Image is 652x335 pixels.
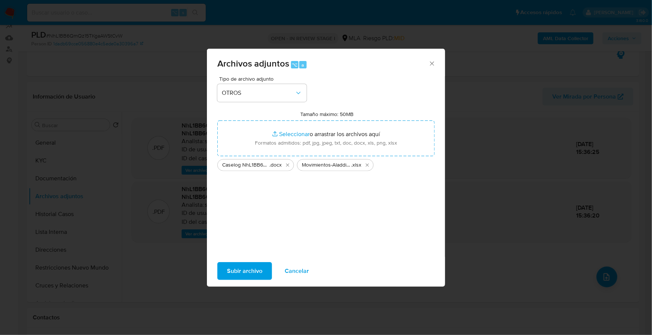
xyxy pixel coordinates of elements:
span: .docx [269,161,282,169]
span: Movimientos-Aladdin - [PERSON_NAME] [302,161,351,169]
span: a [301,61,304,68]
button: Cancelar [275,262,319,280]
button: OTROS [217,84,307,102]
span: ⌥ [292,61,297,68]
span: Archivos adjuntos [217,57,289,70]
button: Eliminar Movimientos-Aladdin - Yulien Bandres.xlsx [363,161,372,170]
span: .xlsx [351,161,361,169]
span: Tipo de archivo adjunto [219,76,309,81]
button: Cerrar [428,60,435,67]
ul: Archivos seleccionados [217,156,435,171]
span: Subir archivo [227,263,262,279]
span: Caselog NhL1BB6QmQz15TKgaAWStCvW_2025_07_17_17_42_23 [222,161,269,169]
span: Cancelar [285,263,309,279]
span: OTROS [222,89,295,97]
label: Tamaño máximo: 50MB [301,111,354,117]
button: Eliminar Caselog NhL1BB6QmQz15TKgaAWStCvW_2025_07_17_17_42_23.docx [283,161,292,170]
button: Subir archivo [217,262,272,280]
